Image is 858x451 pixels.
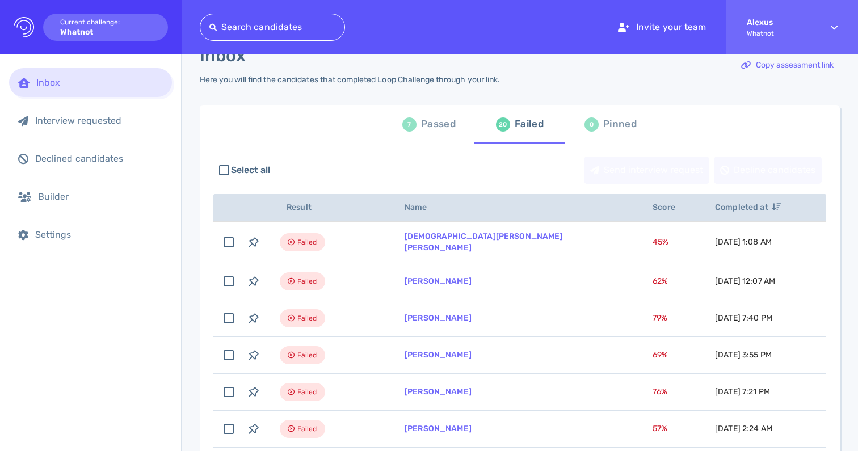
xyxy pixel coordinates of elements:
[747,29,810,37] span: Whatnot
[405,231,563,252] a: [DEMOGRAPHIC_DATA][PERSON_NAME] [PERSON_NAME]
[405,276,472,286] a: [PERSON_NAME]
[266,194,391,222] th: Result
[36,77,163,88] div: Inbox
[405,203,440,212] span: Name
[405,387,472,397] a: [PERSON_NAME]
[653,387,667,397] span: 76 %
[405,424,472,433] a: [PERSON_NAME]
[496,117,510,132] div: 20
[714,157,822,184] button: Decline candidates
[231,163,271,177] span: Select all
[653,203,688,212] span: Score
[297,348,317,362] span: Failed
[653,350,668,360] span: 69 %
[653,313,667,323] span: 79 %
[35,115,163,126] div: Interview requested
[405,313,472,323] a: [PERSON_NAME]
[714,157,821,183] div: Decline candidates
[735,52,840,79] button: Copy assessment link
[653,276,668,286] span: 62 %
[715,203,781,212] span: Completed at
[200,45,246,66] h1: Inbox
[584,157,709,183] div: Send interview request
[297,235,317,249] span: Failed
[603,116,637,133] div: Pinned
[402,117,417,132] div: 7
[584,117,599,132] div: 0
[584,157,709,184] button: Send interview request
[715,276,775,286] span: [DATE] 12:07 AM
[297,275,317,288] span: Failed
[735,52,839,78] div: Copy assessment link
[38,191,163,202] div: Builder
[35,153,163,164] div: Declined candidates
[200,75,500,85] div: Here you will find the candidates that completed Loop Challenge through your link.
[515,116,544,133] div: Failed
[653,424,667,433] span: 57 %
[297,422,317,436] span: Failed
[715,387,770,397] span: [DATE] 7:21 PM
[715,237,772,247] span: [DATE] 1:08 AM
[405,350,472,360] a: [PERSON_NAME]
[297,385,317,399] span: Failed
[35,229,163,240] div: Settings
[715,313,772,323] span: [DATE] 7:40 PM
[653,237,668,247] span: 45 %
[715,350,772,360] span: [DATE] 3:55 PM
[421,116,456,133] div: Passed
[747,18,810,27] strong: Alexus
[715,424,772,433] span: [DATE] 2:24 AM
[297,311,317,325] span: Failed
